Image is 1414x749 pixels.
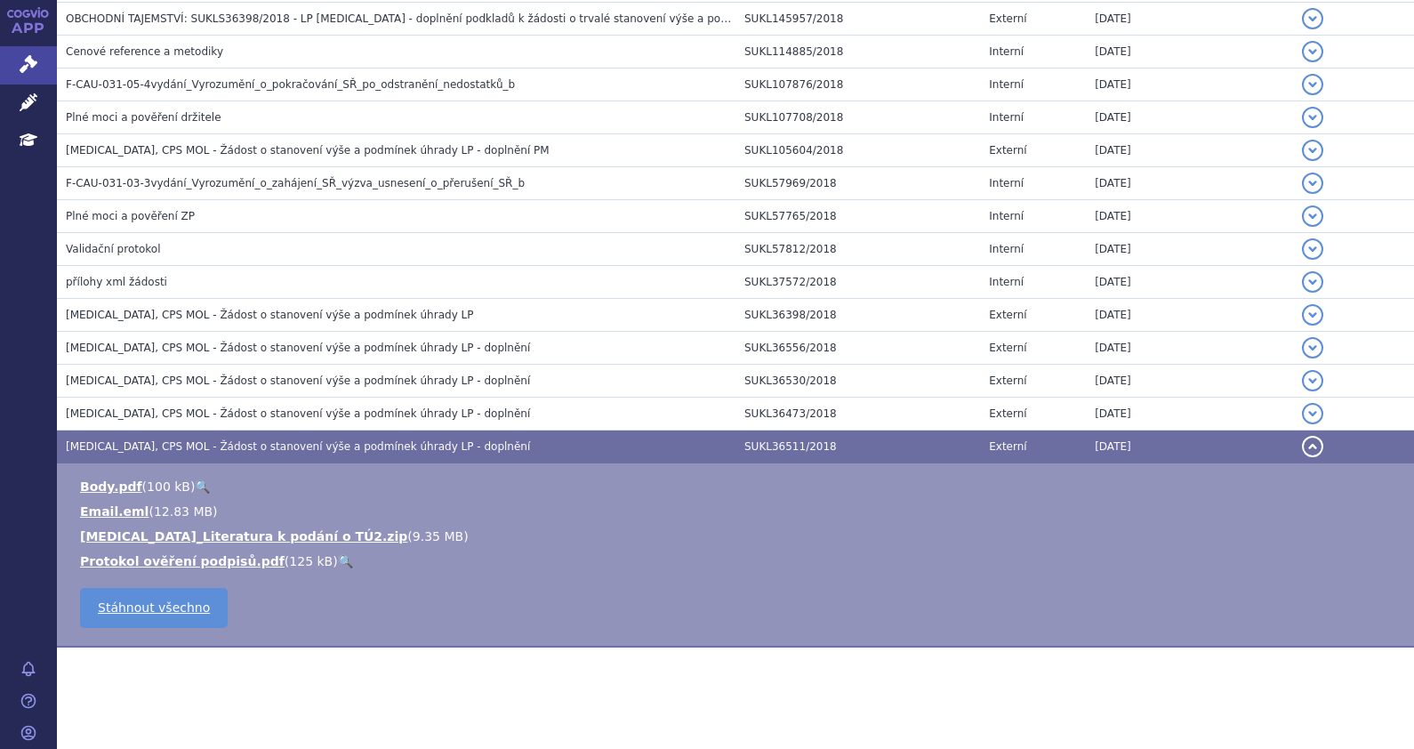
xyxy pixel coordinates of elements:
td: SUKL36530/2018 [735,365,980,398]
span: OFEV, CPS MOL - Žádost o stanovení výše a podmínek úhrady LP - doplnění [66,440,530,453]
span: Externí [989,440,1026,453]
button: detail [1302,403,1323,424]
span: Cenové reference a metodiky [66,45,223,58]
td: SUKL37572/2018 [735,266,980,299]
li: ( ) [80,528,1396,545]
span: Validační protokol [66,243,161,255]
td: [DATE] [1086,266,1292,299]
td: [DATE] [1086,365,1292,398]
td: SUKL36511/2018 [735,431,980,463]
span: Externí [989,374,1026,387]
td: SUKL114885/2018 [735,36,980,68]
td: [DATE] [1086,431,1292,463]
span: Plné moci a pověření držitele [66,111,221,124]
span: F-CAU-031-03-3vydání_Vyrozumění_o_zahájení_SŘ_výzva_usnesení_o_přerušení_SŘ_b [66,177,525,189]
button: detail [1302,74,1323,95]
span: F-CAU-031-05-4vydání_Vyrozumění_o_pokračování_SŘ_po_odstranění_nedostatků_b [66,78,515,91]
button: detail [1302,370,1323,391]
span: Interní [989,111,1024,124]
td: [DATE] [1086,167,1292,200]
span: Externí [989,309,1026,321]
td: [DATE] [1086,3,1292,36]
td: SUKL36473/2018 [735,398,980,431]
span: OFEV, CPS MOL - Žádost o stanovení výše a podmínek úhrady LP [66,309,473,321]
td: SUKL57765/2018 [735,200,980,233]
span: 125 kB [289,554,333,568]
td: SUKL105604/2018 [735,134,980,167]
button: detail [1302,205,1323,227]
td: [DATE] [1086,200,1292,233]
td: [DATE] [1086,299,1292,332]
button: detail [1302,271,1323,293]
button: detail [1302,337,1323,358]
td: SUKL57812/2018 [735,233,980,266]
button: detail [1302,107,1323,128]
button: detail [1302,41,1323,62]
span: Interní [989,243,1024,255]
button: detail [1302,304,1323,326]
span: Interní [989,45,1024,58]
li: ( ) [80,503,1396,520]
span: Externí [989,12,1026,25]
td: SUKL57969/2018 [735,167,980,200]
td: [DATE] [1086,233,1292,266]
span: Externí [989,342,1026,354]
td: SUKL36398/2018 [735,299,980,332]
span: Interní [989,177,1024,189]
button: detail [1302,8,1323,29]
span: Interní [989,210,1024,222]
span: 12.83 MB [154,504,213,519]
td: [DATE] [1086,332,1292,365]
span: OBCHODNÍ TAJEMSTVÍ: SUKLS36398/2018 - LP Ofev - doplnění podkladů k žádosti o trvalé stanovení vý... [66,12,801,25]
button: detail [1302,436,1323,457]
a: 🔍 [338,554,353,568]
td: [DATE] [1086,101,1292,134]
span: Interní [989,276,1024,288]
span: 9.35 MB [413,529,463,544]
span: Plné moci a pověření ZP [66,210,195,222]
td: [DATE] [1086,134,1292,167]
span: OFEV, CPS MOL - Žádost o stanovení výše a podmínek úhrady LP - doplnění [66,342,530,354]
a: 🔍 [195,479,210,494]
td: [DATE] [1086,68,1292,101]
td: [DATE] [1086,36,1292,68]
td: SUKL36556/2018 [735,332,980,365]
button: detail [1302,173,1323,194]
li: ( ) [80,478,1396,495]
span: OFEV, CPS MOL - Žádost o stanovení výše a podmínek úhrady LP - doplnění [66,374,530,387]
a: [MEDICAL_DATA]_Literatura k podání o TÚ2.zip [80,529,407,544]
a: Email.eml [80,504,149,519]
td: SUKL107708/2018 [735,101,980,134]
span: Externí [989,407,1026,420]
span: 100 kB [147,479,190,494]
a: Stáhnout všechno [80,588,228,628]
a: Protokol ověření podpisů.pdf [80,554,285,568]
span: přílohy xml žádosti [66,276,167,288]
a: Body.pdf [80,479,142,494]
li: ( ) [80,552,1396,570]
td: SUKL145957/2018 [735,3,980,36]
span: OFEV, CPS MOL - Žádost o stanovení výše a podmínek úhrady LP - doplnění PM [66,144,550,157]
button: detail [1302,238,1323,260]
button: detail [1302,140,1323,161]
td: SUKL107876/2018 [735,68,980,101]
span: OFEV, CPS MOL - Žádost o stanovení výše a podmínek úhrady LP - doplnění [66,407,530,420]
span: Interní [989,78,1024,91]
td: [DATE] [1086,398,1292,431]
span: Externí [989,144,1026,157]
